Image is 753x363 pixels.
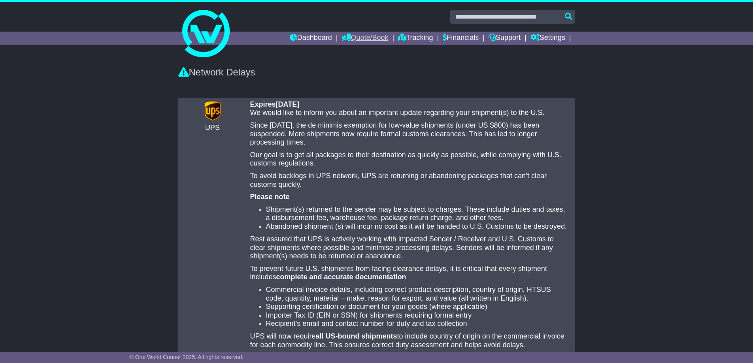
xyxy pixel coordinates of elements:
strong: Please note [250,193,290,201]
li: Recipient’s email and contact number for duty and tax collection [266,320,570,328]
p: To avoid backlogs in UPS network, UPS are returning or abandoning packages that can’t clear custo... [250,172,570,189]
strong: complete and accurate documentation [276,273,406,281]
p: Since [DATE], the de minimis exemption for low-value shipments (under US $800) has been suspended... [250,121,570,147]
a: Dashboard [290,32,332,45]
div: UPS [183,124,242,132]
p: UPS will now require to include country of origin on the commercial invoice for each commodity li... [250,332,570,349]
a: Tracking [398,32,433,45]
a: Financials [443,32,479,45]
div: Network Delays [178,67,575,78]
li: Shipment(s) returned to the sender may be subject to charges. These include duties and taxes, a d... [266,205,570,222]
p: We would like to inform you about an important update regarding your shipment(s) to the U.S. [250,109,570,117]
a: Settings [530,32,565,45]
a: Support [489,32,521,45]
p: To prevent future U.S. shipments from facing clearance delays, it is critical that every shipment... [250,265,570,282]
a: Quote/Book [342,32,388,45]
li: Commercial invoice details, including correct product description, country of origin, HTSUS code,... [266,286,570,303]
div: Expires [250,100,570,109]
li: Supporting certification or document for your goods (where applicable) [266,303,570,311]
span: © One World Courier 2025. All rights reserved. [130,354,244,360]
p: Our goal is to get all packages to their destination as quickly as possible, while complying with... [250,151,570,168]
img: CarrierLogo [202,100,223,122]
p: Rest assured that UPS is actively working with impacted Sender / Receiver and U.S. Customs to cle... [250,235,570,261]
li: Abandoned shipment (s) will incur no cost as it will be handed to U.S. Customs to be destroyed. [266,222,570,231]
strong: all US-bound shipments [316,332,397,340]
li: Importer Tax ID (EIN or SSN) for shipments requiring formal entry [266,311,570,320]
span: [DATE] [276,100,300,108]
